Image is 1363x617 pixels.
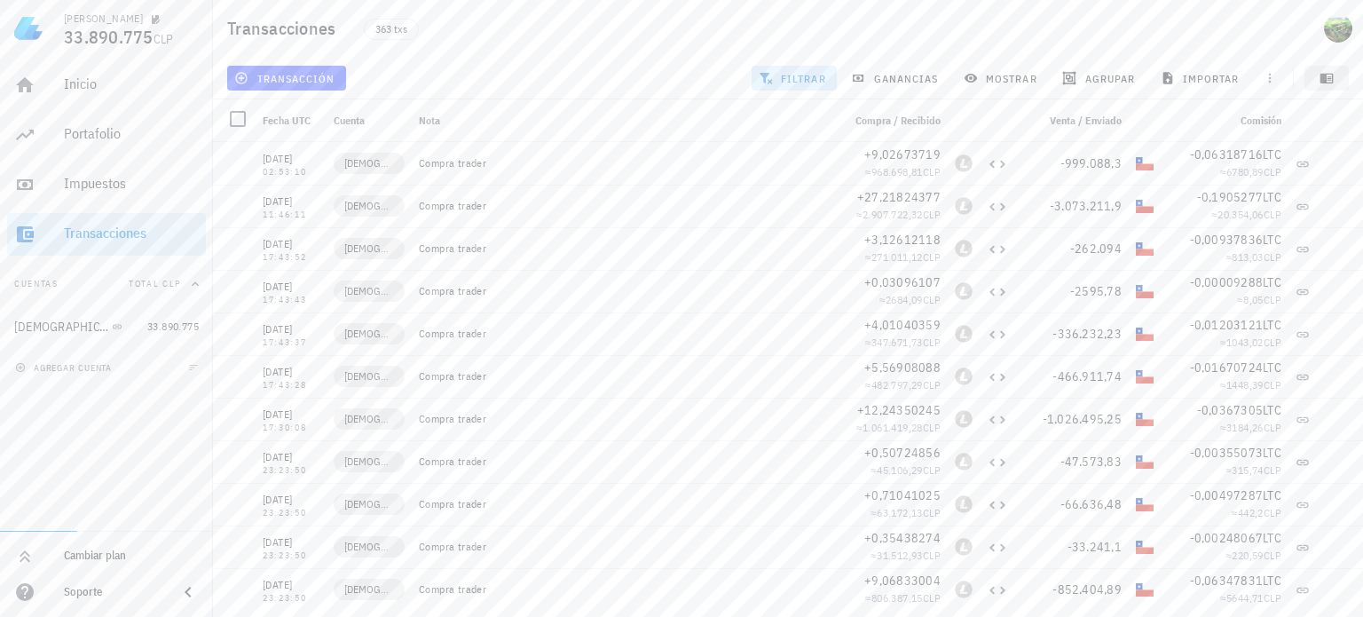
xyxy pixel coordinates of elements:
span: 347.671,73 [871,336,923,349]
span: CLP [1264,591,1281,605]
div: Cuenta [327,99,412,142]
div: 17:43:28 [263,381,319,390]
span: agrupar [1066,71,1135,85]
div: 23:23:50 [263,594,319,603]
span: 220,59 [1232,549,1263,562]
span: CLP [923,421,941,434]
span: 3184,26 [1226,421,1264,434]
div: CLP-icon [1136,410,1154,428]
span: Compra / Recibido [855,114,941,127]
span: CLP [1264,378,1281,392]
span: ≈ [1225,549,1281,562]
div: Compra trader [419,582,827,597]
button: importar [1153,66,1250,91]
span: 33.890.775 [147,320,199,333]
span: ≈ [865,165,941,178]
span: [DEMOGRAPHIC_DATA] [344,154,394,172]
span: ≈ [871,506,941,519]
span: CLP [1264,421,1281,434]
span: Fecha UTC [263,114,311,127]
span: CLP [923,549,941,562]
span: -47.573,83 [1060,454,1123,470]
span: [DEMOGRAPHIC_DATA] [344,368,394,385]
span: CLP [923,506,941,519]
span: mostrar [967,71,1037,85]
span: +0,50724856 [864,445,941,461]
span: 813,03 [1232,250,1263,264]
div: Compra trader [419,369,827,384]
div: 17:43:43 [263,296,319,305]
span: ≈ [871,463,941,477]
span: LTC [1263,402,1281,418]
div: Nota [412,99,834,142]
div: CLP-icon [1136,325,1154,343]
span: +0,03096107 [864,274,941,290]
div: Compra trader [419,412,827,426]
div: [DATE] [263,235,319,253]
span: 806.387,15 [871,591,923,605]
span: +27,21824377 [857,189,941,205]
span: 6780,89 [1226,165,1264,178]
div: Portafolio [64,125,199,142]
span: ≈ [865,250,941,264]
span: -1.026.495,25 [1043,411,1122,427]
span: ≈ [1220,378,1281,392]
span: -0,00355073 [1190,445,1264,461]
div: Compra trader [419,497,827,511]
span: -0,01203121 [1190,317,1264,333]
div: LTC-icon [955,240,973,257]
div: 11:46:11 [263,210,319,219]
span: 33.890.775 [64,25,154,49]
span: -852.404,89 [1052,581,1122,597]
div: LTC-icon [955,495,973,513]
span: CLP [1264,549,1281,562]
span: ≈ [1220,591,1281,605]
span: -66.636,48 [1060,496,1123,512]
span: -0,00248067 [1190,530,1264,546]
div: CLP-icon [1136,538,1154,556]
span: -33.241,1 [1068,539,1122,555]
span: 45.106,29 [877,463,923,477]
div: Fecha UTC [256,99,327,142]
div: CLP-icon [1136,240,1154,257]
div: Soporte [64,585,163,599]
span: 8,05 [1243,293,1264,306]
span: -466.911,74 [1052,368,1122,384]
span: ≈ [1220,336,1281,349]
span: ≈ [865,591,941,605]
span: LTC [1263,232,1281,248]
span: [DEMOGRAPHIC_DATA] [344,453,394,471]
div: 17:43:52 [263,253,319,262]
div: Compra trader [419,327,827,341]
span: ≈ [1220,421,1281,434]
span: filtrar [762,71,826,85]
div: LTC-icon [955,282,973,300]
div: LTC-icon [955,368,973,385]
div: CLP-icon [1136,368,1154,385]
button: mostrar [957,66,1048,91]
span: CLP [1264,208,1281,221]
span: -0,06318716 [1190,146,1264,162]
span: -262.094 [1070,241,1122,257]
div: 17:30:08 [263,423,319,432]
button: CuentasTotal CLP [7,263,206,305]
span: +0,35438274 [864,530,941,546]
button: filtrar [752,66,837,91]
span: CLP [923,336,941,349]
div: CLP-icon [1136,453,1154,471]
span: ≈ [1225,250,1281,264]
span: 20.354,06 [1217,208,1264,221]
span: +12,24350245 [857,402,941,418]
div: 02:53:10 [263,168,319,177]
div: [DEMOGRAPHIC_DATA] [14,320,108,335]
span: ≈ [856,421,941,434]
span: 1448,39 [1226,378,1264,392]
span: importar [1164,71,1240,85]
span: ≈ [865,336,941,349]
span: 2684,09 [886,293,923,306]
div: [DATE] [263,278,319,296]
div: LTC-icon [955,154,973,172]
span: 482.797,29 [871,378,923,392]
div: CLP-icon [1136,282,1154,300]
span: transacción [238,71,335,85]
